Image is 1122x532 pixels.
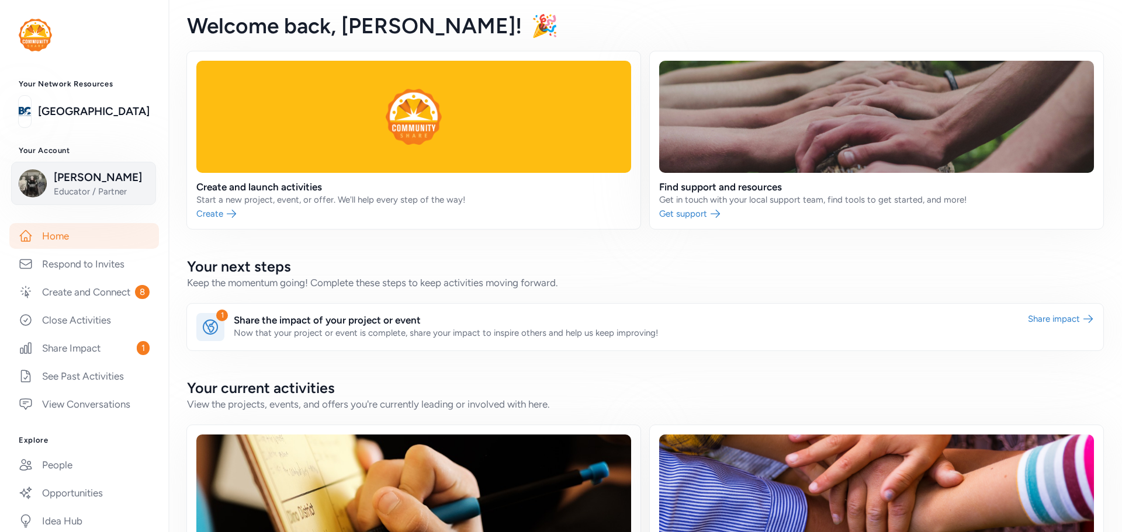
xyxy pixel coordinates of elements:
[216,310,228,321] div: 1
[9,223,159,249] a: Home
[54,169,148,186] span: [PERSON_NAME]
[38,103,150,120] a: [GEOGRAPHIC_DATA]
[9,307,159,333] a: Close Activities
[9,335,159,361] a: Share Impact1
[19,79,150,89] h3: Your Network Resources
[11,162,156,205] button: [PERSON_NAME]Educator / Partner
[19,99,31,124] img: logo
[187,397,1103,411] div: View the projects, events, and offers you're currently leading or involved with here.
[19,146,150,155] h3: Your Account
[187,13,522,39] span: Welcome back , [PERSON_NAME]!
[187,378,1103,397] h2: Your current activities
[19,436,150,445] h3: Explore
[137,341,150,355] span: 1
[187,257,1103,276] h2: Your next steps
[135,285,150,299] span: 8
[9,251,159,277] a: Respond to Invites
[9,363,159,389] a: See Past Activities
[9,452,159,478] a: People
[19,19,52,51] img: logo
[9,391,159,417] a: View Conversations
[9,279,159,305] a: Create and Connect8
[54,186,148,197] span: Educator / Partner
[9,480,159,506] a: Opportunities
[187,276,1103,290] div: Keep the momentum going! Complete these steps to keep activities moving forward.
[531,13,558,39] span: 🎉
